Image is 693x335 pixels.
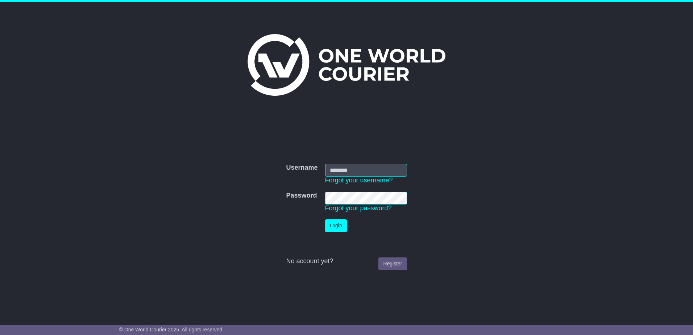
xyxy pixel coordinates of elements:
a: Forgot your username? [325,177,393,184]
label: Password [286,192,317,200]
div: No account yet? [286,257,407,265]
a: Forgot your password? [325,204,392,212]
img: One World [248,34,445,96]
span: © One World Courier 2025. All rights reserved. [119,327,224,332]
a: Register [378,257,407,270]
button: Login [325,219,347,232]
label: Username [286,164,318,172]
